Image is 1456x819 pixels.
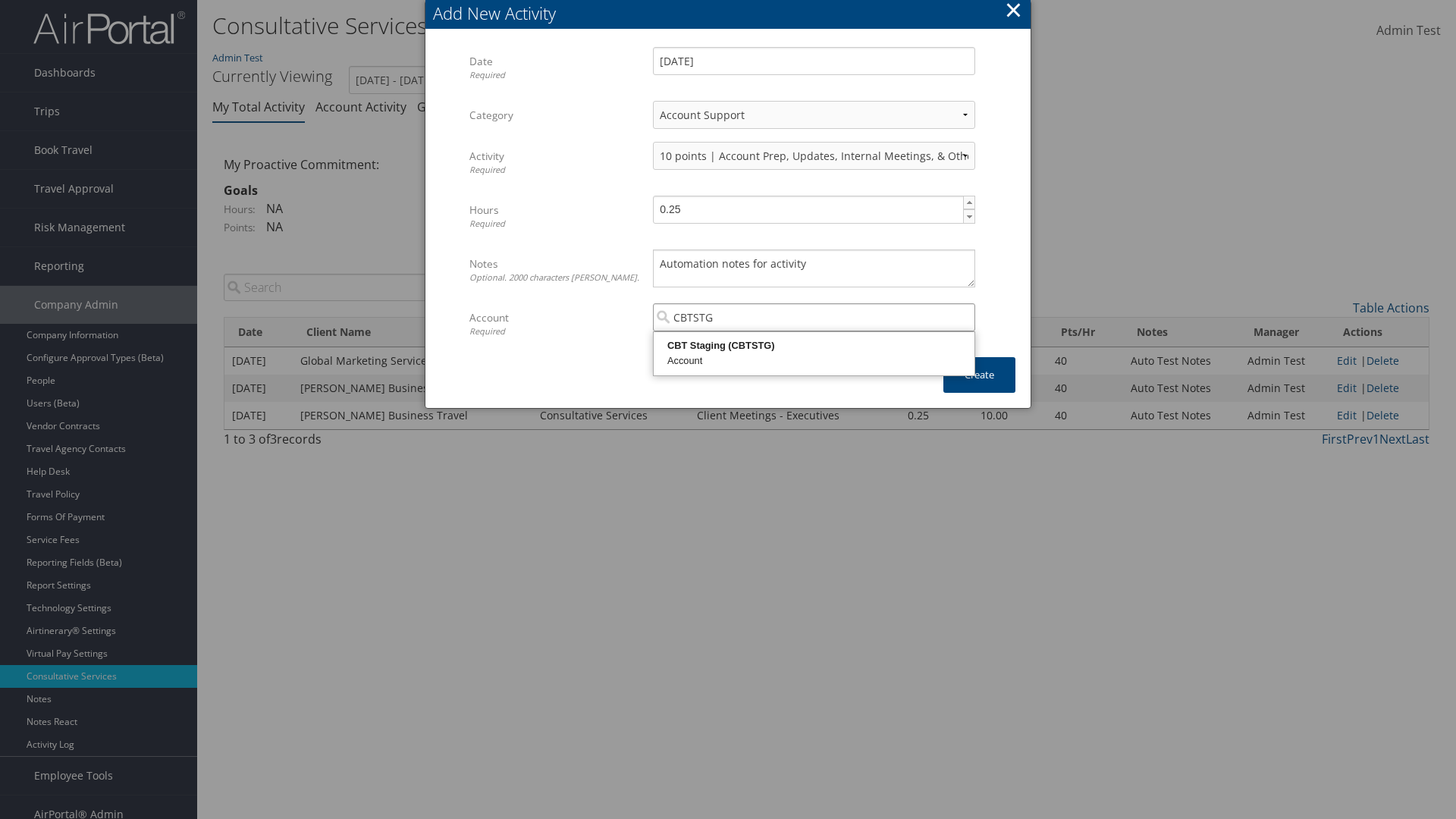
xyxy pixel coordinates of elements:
div: Add New Activity [433,2,1031,25]
label: Account [469,303,642,345]
label: Date [469,47,642,89]
label: Notes [469,249,642,291]
input: Search Accounts [653,303,975,331]
label: Hours [469,196,642,237]
div: Required [469,164,642,177]
span: ▲ [964,196,976,209]
div: Required [469,325,642,338]
div: Required [469,218,642,231]
div: Required [469,69,642,82]
div: Account [656,353,972,369]
label: Activity [469,142,642,184]
label: Category [469,101,642,130]
a: ▼ [963,209,975,224]
a: ▲ [963,196,975,210]
span: ▼ [964,211,976,223]
div: Optional. 2000 characters [PERSON_NAME]. [469,271,642,284]
button: Create [943,357,1015,393]
div: CBT Staging (CBTSTG) [656,338,972,353]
